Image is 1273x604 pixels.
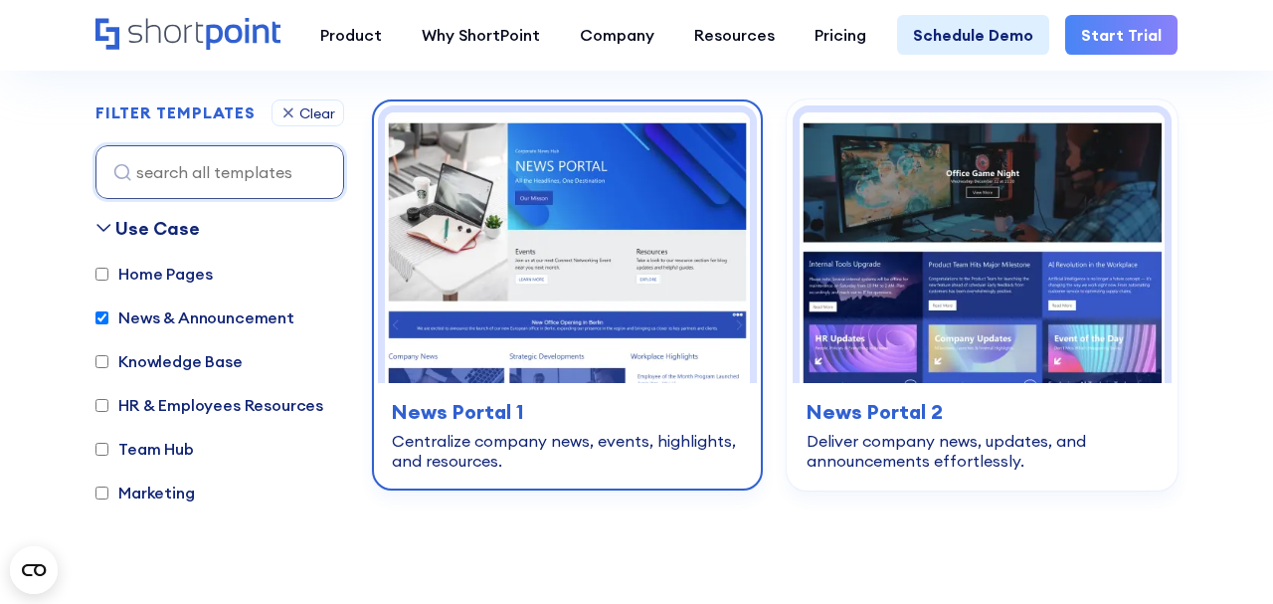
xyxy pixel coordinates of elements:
div: Pricing [815,23,866,47]
div: Product [320,23,382,47]
input: Knowledge Base [95,355,108,368]
input: search all templates [95,145,344,199]
a: Company [560,15,674,55]
a: Home [95,18,280,52]
div: Company [580,23,654,47]
img: Marketing 2 – SharePoint Online Communication Site: Centralize company news, events, highlights, ... [385,112,750,383]
img: News Portal 2 – SharePoint News Post Template: Deliver company news, updates, and announcements e... [800,112,1165,383]
a: Resources [674,15,795,55]
button: Open CMP widget [10,546,58,594]
label: News & Announcement [95,305,294,329]
a: Product [300,15,402,55]
label: Team Hub [95,437,194,461]
div: Deliver company news, updates, and announcements effortlessly. [807,431,1158,471]
input: Team Hub [95,443,108,456]
input: Marketing [95,487,108,500]
div: Use Case [115,215,200,242]
div: Clear [299,106,335,120]
input: News & Announcement [95,311,108,324]
input: HR & Employees Resources [95,399,108,412]
a: Schedule Demo [897,15,1049,55]
a: News Portal 2 – SharePoint News Post Template: Deliver company news, updates, and announcements e... [787,100,1178,491]
a: Marketing 2 – SharePoint Online Communication Site: Centralize company news, events, highlights, ... [372,100,763,491]
input: Home Pages [95,268,108,281]
a: Pricing [795,15,886,55]
label: Marketing [95,481,195,504]
h2: FILTER TEMPLATES [95,104,256,122]
label: HR & Employees Resources [95,393,323,417]
a: Why ShortPoint [402,15,560,55]
div: Why ShortPoint [422,23,540,47]
div: Centralize company news, events, highlights, and resources. [392,431,743,471]
h3: News Portal 1 [392,397,743,427]
a: Start Trial [1065,15,1178,55]
label: Home Pages [95,262,212,286]
iframe: Chat Widget [1174,508,1273,604]
label: Knowledge Base [95,349,243,373]
div: Resources [694,23,775,47]
h3: News Portal 2 [807,397,1158,427]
